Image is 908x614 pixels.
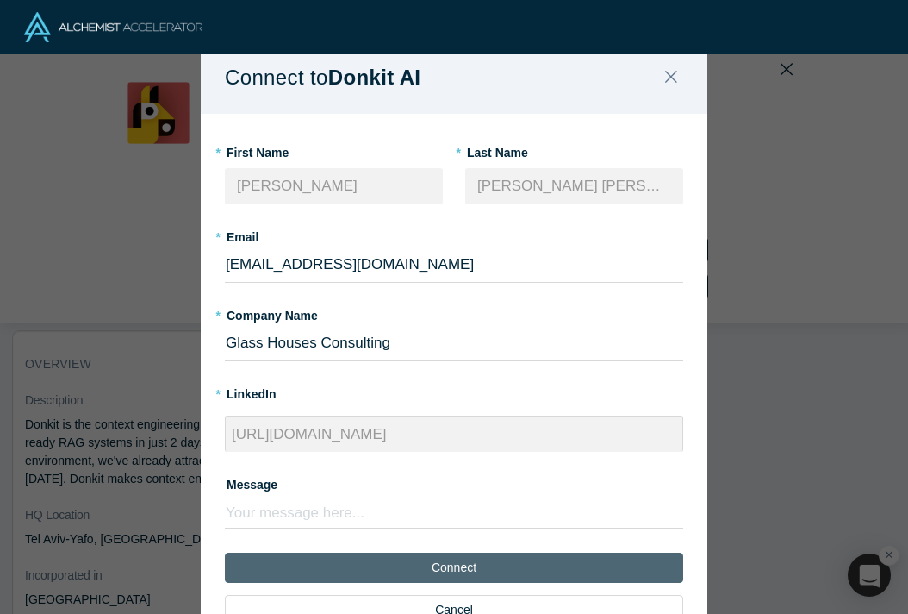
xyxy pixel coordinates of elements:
label: Company Name [225,301,683,325]
button: Connect [225,553,683,583]
label: Email [225,222,683,247]
label: Last Name [465,138,683,162]
h1: Connect to [225,60,451,96]
label: Message [225,470,683,494]
label: LinkedIn [225,379,683,404]
div: rdw-editor [227,499,682,522]
button: Close [653,60,689,97]
b: Donkit AI [328,66,421,89]
img: Alchemist Logo [24,12,202,42]
div: rdw-wrapper [225,494,683,529]
label: First Name [225,138,443,162]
